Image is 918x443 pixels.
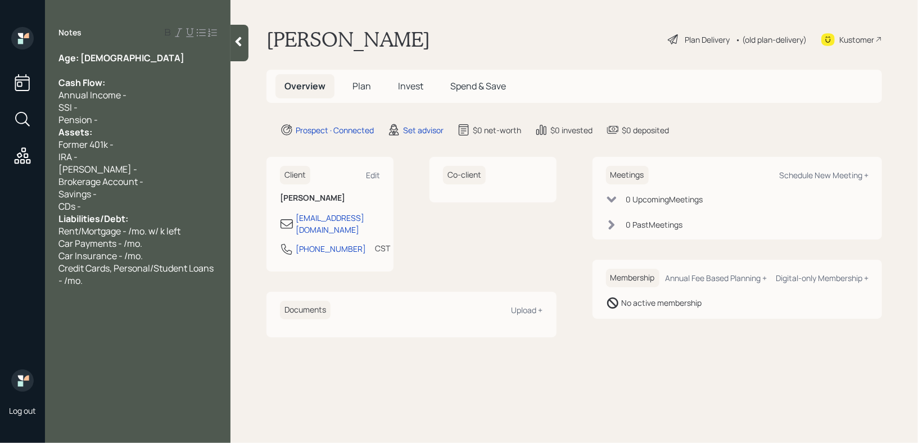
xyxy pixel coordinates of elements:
span: Cash Flow: [58,76,105,89]
span: Credit Cards, Personal/Student Loans - /mo. [58,262,215,287]
span: Pension - [58,114,98,126]
span: Liabilities/Debt: [58,213,128,225]
h6: [PERSON_NAME] [280,193,380,203]
span: [PERSON_NAME] - [58,163,137,175]
span: Car Payments - /mo. [58,237,142,250]
div: Schedule New Meeting + [779,170,869,180]
div: Log out [9,405,36,416]
div: Upload + [512,305,543,315]
img: retirable_logo.png [11,369,34,392]
span: Annual Income - [58,89,126,101]
div: Digital-only Membership + [776,273,869,283]
h6: Membership [606,269,659,287]
span: Plan [352,80,371,92]
div: $0 net-worth [473,124,521,136]
div: Set advisor [403,124,444,136]
div: [PHONE_NUMBER] [296,243,366,255]
span: Car Insurance - /mo. [58,250,143,262]
h1: [PERSON_NAME] [266,27,430,52]
span: Brokerage Account - [58,175,143,188]
div: Annual Fee Based Planning + [665,273,767,283]
div: • (old plan-delivery) [735,34,807,46]
div: $0 deposited [622,124,669,136]
label: Notes [58,27,82,38]
div: CST [375,242,390,254]
span: Age: [DEMOGRAPHIC_DATA] [58,52,184,64]
div: Edit [366,170,380,180]
div: 0 Past Meeting s [626,219,683,230]
div: [EMAIL_ADDRESS][DOMAIN_NAME] [296,212,380,236]
div: 0 Upcoming Meeting s [626,193,703,205]
span: Savings - [58,188,97,200]
span: CDs - [58,200,81,213]
span: Invest [398,80,423,92]
span: Rent/Mortgage - /mo. w/ k left [58,225,180,237]
div: Prospect · Connected [296,124,374,136]
div: $0 invested [550,124,593,136]
span: Overview [284,80,325,92]
span: Former 401k - [58,138,114,151]
h6: Meetings [606,166,649,184]
div: Plan Delivery [685,34,730,46]
h6: Co-client [443,166,486,184]
div: No active membership [622,297,702,309]
span: IRA - [58,151,78,163]
div: Kustomer [839,34,874,46]
h6: Client [280,166,310,184]
span: Spend & Save [450,80,506,92]
span: Assets: [58,126,92,138]
h6: Documents [280,301,331,319]
span: SSI - [58,101,78,114]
